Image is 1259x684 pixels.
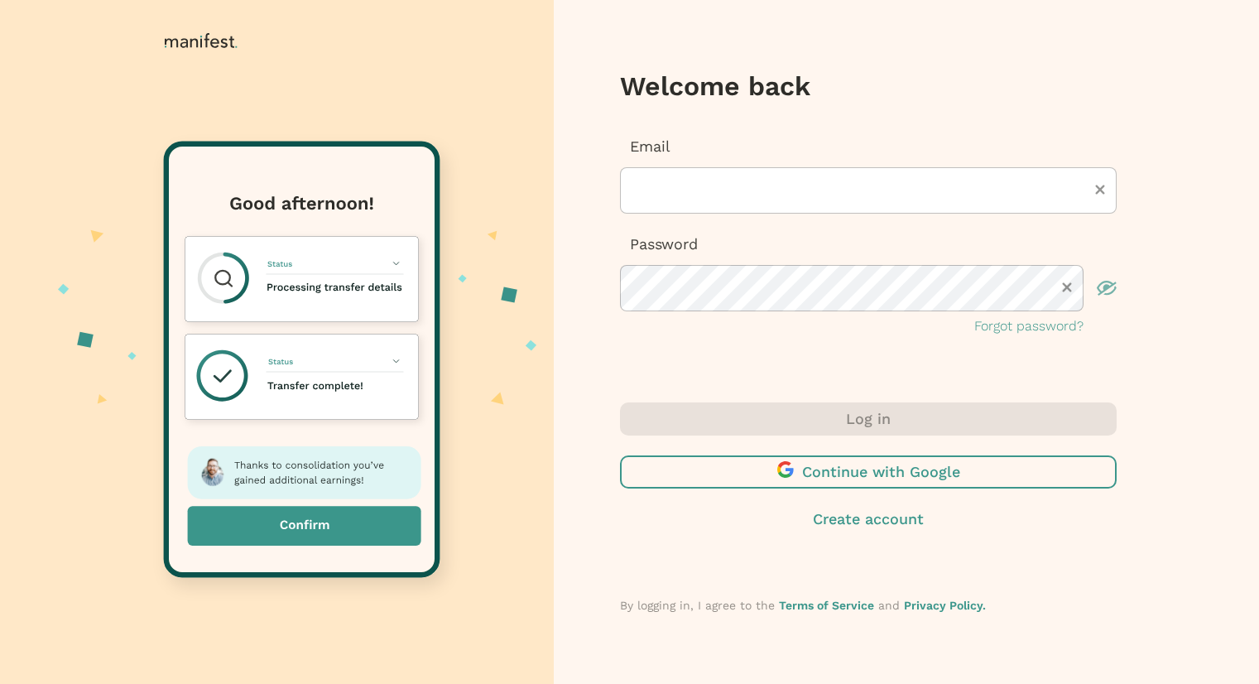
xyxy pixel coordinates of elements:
[620,599,986,612] span: By logging in, I agree to the and
[620,70,1117,103] h3: Welcome back
[620,455,1117,489] button: Continue with Google
[58,132,537,602] img: auth
[974,316,1084,336] button: Forgot password?
[904,599,986,612] a: Privacy Policy.
[620,508,1117,530] button: Create account
[620,136,1117,157] p: Email
[779,599,874,612] a: Terms of Service
[620,234,1117,255] p: Password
